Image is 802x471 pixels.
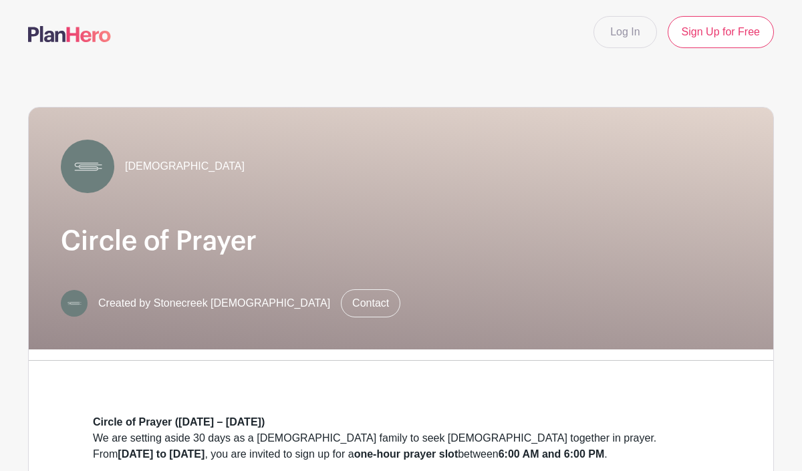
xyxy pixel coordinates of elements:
span: Created by Stonecreek [DEMOGRAPHIC_DATA] [98,295,330,311]
strong: [DATE] to [DATE] [118,448,205,460]
span: [DEMOGRAPHIC_DATA] [125,158,245,174]
strong: 6:00 AM and 6:00 PM [499,448,605,460]
img: logo-507f7623f17ff9eddc593b1ce0a138ce2505c220e1c5a4e2b4648c50719b7d32.svg [28,26,111,42]
img: Youth%20Logo%20Variations.png [61,140,114,193]
h1: Circle of Prayer [61,225,741,257]
a: Log In [593,16,656,48]
strong: Circle of Prayer ([DATE] – [DATE]) [93,416,265,428]
img: Youth%20Logo%20Variations.png [61,290,88,317]
a: Contact [341,289,400,317]
strong: one-hour prayer slot [354,448,458,460]
a: Sign Up for Free [668,16,774,48]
